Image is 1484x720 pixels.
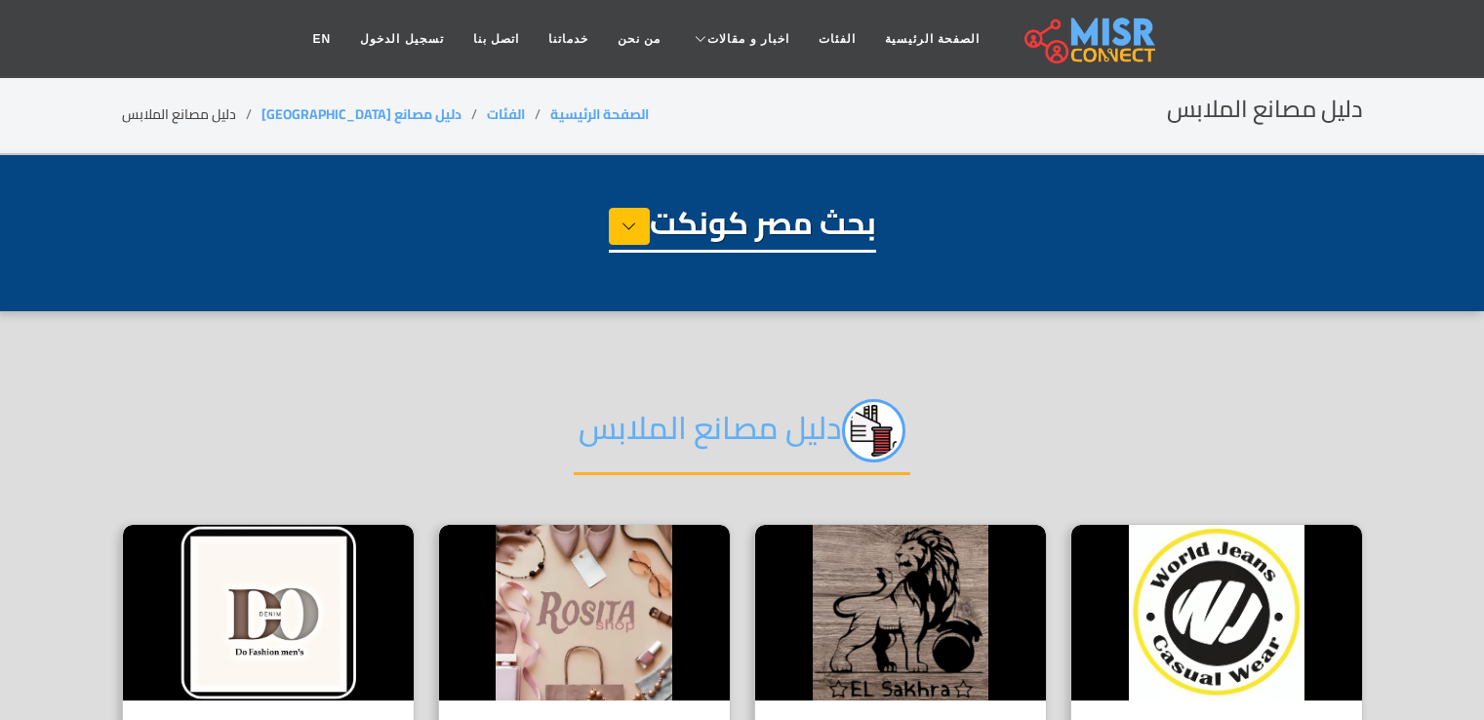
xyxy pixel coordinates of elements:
img: main.misr_connect [1024,15,1155,63]
a: اخبار و مقالات [675,20,804,58]
h2: دليل مصانع الملابس [1167,96,1363,124]
a: EN [299,20,346,58]
a: الصفحة الرئيسية [870,20,994,58]
a: من نحن [603,20,675,58]
a: اتصل بنا [459,20,534,58]
a: تسجيل الدخول [345,20,458,58]
a: الصفحة الرئيسية [550,101,649,127]
img: دو جينز [123,525,414,700]
a: الفئات [487,101,525,127]
a: دليل مصانع [GEOGRAPHIC_DATA] [261,101,461,127]
img: jc8qEEzyi89FPzAOrPPq.png [842,399,905,462]
h1: بحث مصر كونكت [609,204,876,253]
span: اخبار و مقالات [707,30,789,48]
img: مكتب الصخرة للملابس الجاهزة شبرا [755,525,1046,700]
li: دليل مصانع الملابس [122,104,261,125]
img: محل Rosita [439,525,730,700]
img: مصنع عالم الجينز السوري [1071,525,1362,700]
h2: دليل مصانع الملابس [574,399,910,475]
a: خدماتنا [534,20,603,58]
a: الفئات [804,20,870,58]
